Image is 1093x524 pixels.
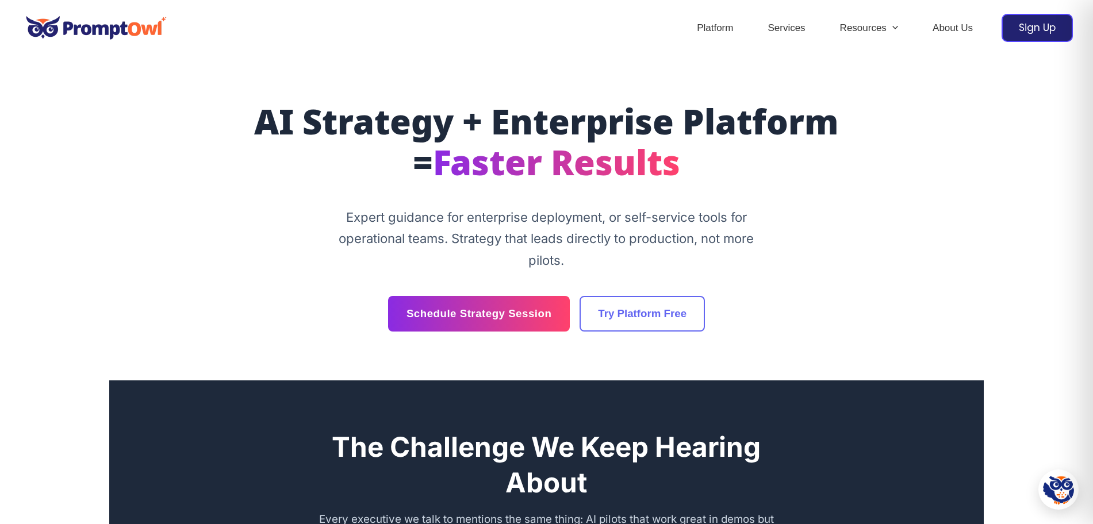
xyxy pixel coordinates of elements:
[580,296,705,332] a: Try Platform Free
[316,429,776,500] h2: The Challenge We Keep Hearing About
[331,207,762,272] p: Expert guidance for enterprise deployment, or self-service tools for operational teams. Strategy ...
[221,105,872,187] h1: AI Strategy + Enterprise Platform =
[887,8,898,48] span: Menu Toggle
[915,8,990,48] a: About Us
[750,8,822,48] a: Services
[680,8,750,48] a: Platform
[388,296,570,332] a: Schedule Strategy Session
[1002,14,1073,42] a: Sign Up
[20,8,172,48] img: promptowl.ai logo
[680,8,990,48] nav: Site Navigation: Header
[1042,473,1075,506] img: Hootie - PromptOwl AI Assistant
[433,144,680,188] span: Faster Results
[823,8,915,48] a: ResourcesMenu Toggle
